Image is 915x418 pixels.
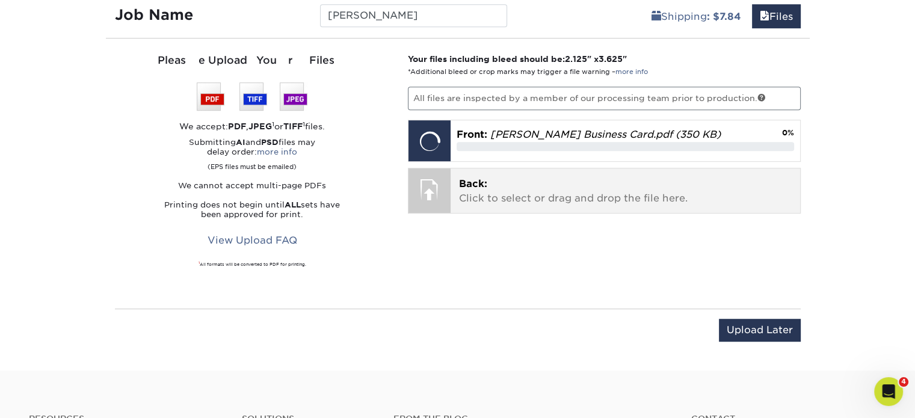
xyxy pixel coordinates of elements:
[200,229,305,252] a: View Upload FAQ
[248,121,272,131] strong: JPEG
[408,68,648,76] small: *Additional bleed or crop marks may trigger a file warning –
[490,129,721,140] em: [PERSON_NAME] Business Card.pdf (350 KB)
[459,178,487,189] span: Back:
[115,181,390,191] p: We cannot accept multi-page PDFs
[236,138,245,147] strong: AI
[115,200,390,220] p: Printing does not begin until sets have been approved for print.
[644,4,749,28] a: Shipping: $7.84
[408,87,801,109] p: All files are inspected by a member of our processing team prior to production.
[565,54,587,64] span: 2.125
[874,377,903,406] iframe: Intercom live chat
[752,4,801,28] a: Files
[707,11,741,22] b: : $7.84
[320,4,507,27] input: Enter a job name
[115,6,193,23] strong: Job Name
[272,120,274,128] sup: 1
[115,53,390,69] div: Please Upload Your Files
[459,177,792,206] p: Click to select or drag and drop the file here.
[115,120,390,132] div: We accept: , or files.
[615,68,648,76] a: more info
[208,157,297,171] small: (EPS files must be emailed)
[197,82,307,111] img: We accept: PSD, TIFF, or JPEG (JPG)
[652,11,661,22] span: shipping
[199,261,200,265] sup: 1
[115,262,390,268] div: All formats will be converted to PDF for printing.
[719,319,801,342] input: Upload Later
[303,120,305,128] sup: 1
[261,138,279,147] strong: PSD
[899,377,908,387] span: 4
[760,11,769,22] span: files
[408,54,627,64] strong: Your files including bleed should be: " x "
[228,121,246,131] strong: PDF
[457,129,487,140] span: Front:
[257,147,297,156] a: more info
[285,200,301,209] strong: ALL
[599,54,623,64] span: 3.625
[283,121,303,131] strong: TIFF
[115,138,390,171] p: Submitting and files may delay order:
